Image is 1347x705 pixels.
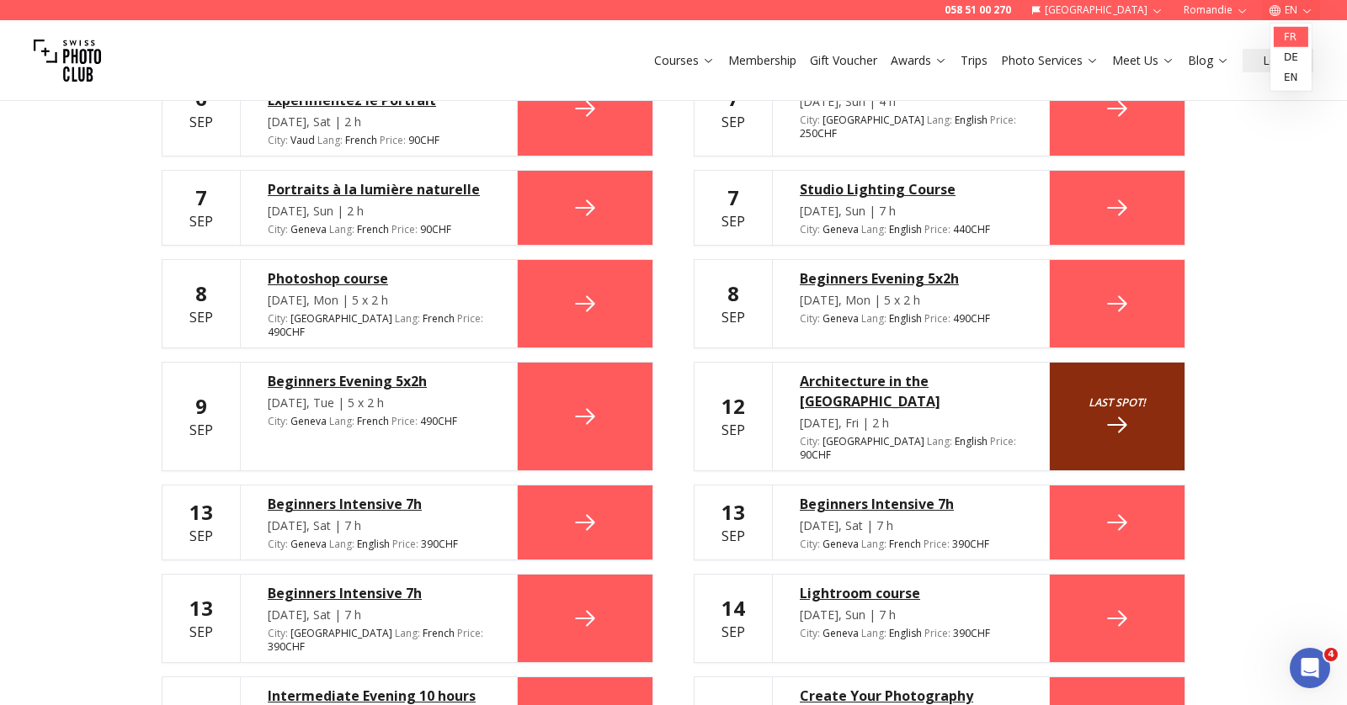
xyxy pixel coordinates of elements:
[268,222,288,236] span: City :
[395,626,420,640] span: Lang :
[357,415,389,428] span: French
[800,607,1022,623] div: [DATE], Sun | 7 h
[800,537,820,551] span: City :
[861,311,886,326] span: Lang :
[891,52,947,69] a: Awards
[1050,363,1185,470] a: Last spot!
[1188,52,1229,69] a: Blog
[195,279,207,307] b: 8
[1270,24,1312,91] div: EN
[195,183,207,211] b: 7
[268,494,490,514] a: Beginners Intensive 7h
[268,517,490,534] div: [DATE], Sat | 7 h
[803,49,884,72] button: Gift Voucher
[647,49,721,72] button: Courses
[800,268,1022,289] a: Beginners Evening 5x2h
[423,627,455,640] span: French
[423,312,455,326] span: French
[345,134,377,147] span: French
[189,498,213,526] b: 13
[924,222,950,236] span: Price :
[800,627,1022,640] div: Geneva 390 CHF
[1105,49,1181,72] button: Meet Us
[889,223,922,236] span: English
[800,583,1022,603] a: Lightroom course
[268,538,490,551] div: Geneva 390 CHF
[189,594,213,622] b: 13
[654,52,715,69] a: Courses
[927,434,952,448] span: Lang :
[189,184,213,231] div: Sep
[924,537,950,551] span: Price :
[800,494,1022,514] div: Beginners Intensive 7h
[268,583,490,603] a: Beginners Intensive 7h
[391,222,418,236] span: Price :
[861,222,886,236] span: Lang :
[800,292,1022,309] div: [DATE], Mon | 5 x 2 h
[800,179,1022,199] a: Studio Lighting Course
[1324,648,1338,661] span: 4
[800,203,1022,220] div: [DATE], Sun | 7 h
[721,594,745,622] b: 14
[727,279,739,307] b: 8
[189,280,213,327] div: Sep
[727,183,739,211] b: 7
[721,499,745,546] div: Sep
[329,537,354,551] span: Lang :
[924,311,950,326] span: Price :
[268,133,288,147] span: City :
[800,113,820,127] span: City :
[457,626,483,640] span: Price :
[927,113,952,127] span: Lang :
[1290,648,1330,688] iframe: Intercom live chat
[1001,52,1099,69] a: Photo Services
[268,537,288,551] span: City :
[961,52,988,69] a: Trips
[268,371,490,391] a: Beginners Evening 5x2h
[861,537,886,551] span: Lang :
[1243,49,1313,72] button: Login
[884,49,954,72] button: Awards
[955,114,988,127] span: English
[268,179,490,199] div: Portraits à la lumière naturelle
[195,392,207,420] b: 9
[268,627,490,654] div: [GEOGRAPHIC_DATA] 390 CHF
[268,203,490,220] div: [DATE], Sun | 2 h
[268,626,288,640] span: City :
[268,395,490,411] div: [DATE], Tue | 5 x 2 h
[800,517,1022,534] div: [DATE], Sat | 7 h
[800,312,1022,326] div: Geneva 490 CHF
[721,184,745,231] div: Sep
[800,434,820,448] span: City :
[395,311,420,326] span: Lang :
[189,85,213,132] div: Sep
[329,414,354,428] span: Lang :
[800,223,1022,236] div: Geneva 440 CHF
[945,3,1011,17] a: 058 51 00 270
[955,435,988,448] span: English
[994,49,1105,72] button: Photo Services
[268,223,490,236] div: Geneva 90 CHF
[810,52,877,69] a: Gift Voucher
[317,133,343,147] span: Lang :
[889,312,922,326] span: English
[990,113,1016,127] span: Price :
[189,499,213,546] div: Sep
[889,538,921,551] span: French
[800,114,1022,140] div: [GEOGRAPHIC_DATA] 250 CHF
[721,393,745,440] div: Sep
[34,27,101,94] img: Swiss photo club
[800,538,1022,551] div: Geneva 390 CHF
[1274,67,1308,87] a: en
[1274,27,1308,47] a: fr
[1089,395,1146,411] small: Last spot!
[329,222,354,236] span: Lang :
[800,415,1022,432] div: [DATE], Fri | 2 h
[268,607,490,623] div: [DATE], Sat | 7 h
[800,435,1022,462] div: [GEOGRAPHIC_DATA] 90 CHF
[728,52,796,69] a: Membership
[268,268,490,289] a: Photoshop course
